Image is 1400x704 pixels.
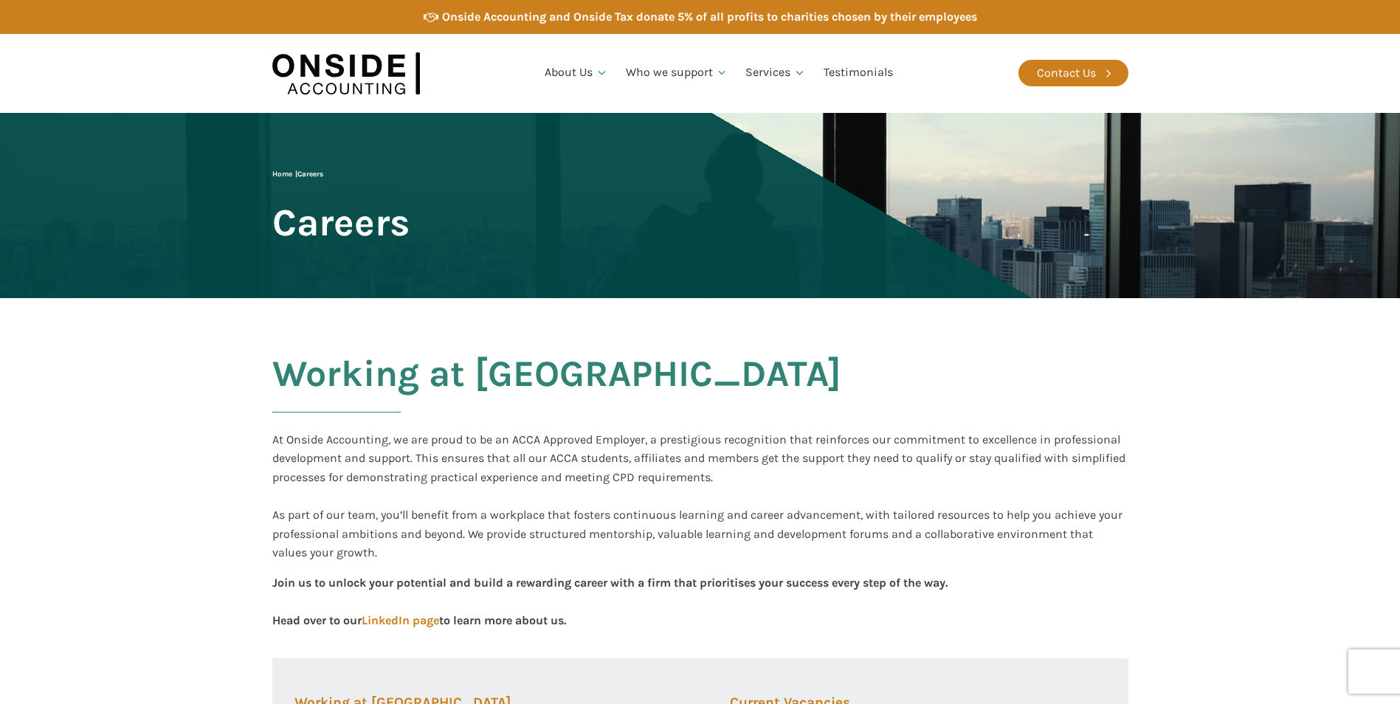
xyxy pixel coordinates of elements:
h2: Working at [GEOGRAPHIC_DATA] [272,353,841,430]
a: Who we support [617,48,737,98]
a: Services [737,48,815,98]
a: About Us [536,48,617,98]
div: Onside Accounting and Onside Tax donate 5% of all profits to charities chosen by their employees [442,7,977,27]
a: Home [272,170,292,179]
span: | [272,170,323,179]
div: Join us to unlock your potential and build a rewarding career with a firm that prioritises your s... [272,573,948,629]
a: Testimonials [815,48,902,98]
a: LinkedIn page [362,613,439,627]
a: Contact Us [1018,60,1128,86]
div: At Onside Accounting, we are proud to be an ACCA Approved Employer, a prestigious recognition tha... [272,430,1128,562]
div: Contact Us [1037,63,1096,83]
img: Onside Accounting [272,45,420,102]
span: Careers [272,202,410,243]
span: Careers [297,170,323,179]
